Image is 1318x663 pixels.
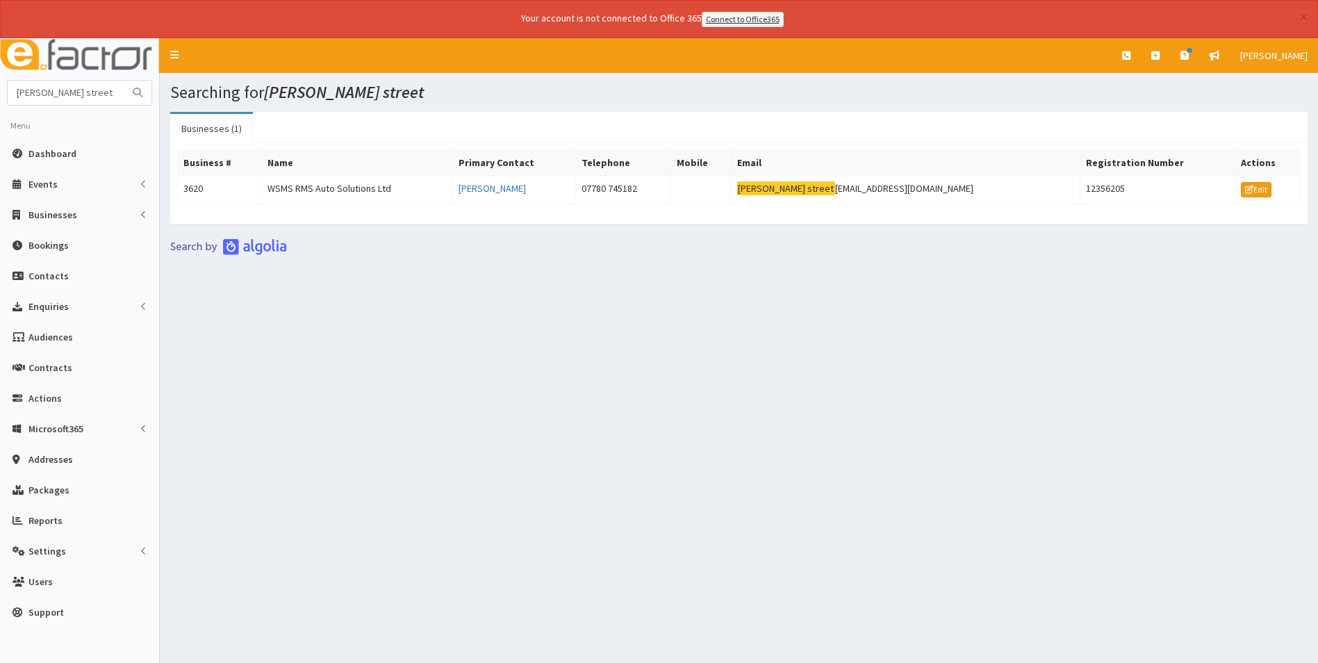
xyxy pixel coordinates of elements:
[807,181,835,196] mark: street
[28,147,76,160] span: Dashboard
[28,392,62,404] span: Actions
[1300,10,1308,24] button: ×
[576,175,671,203] td: 07780 745182
[8,81,124,105] input: Search...
[178,149,262,175] th: Business #
[170,238,287,255] img: search-by-algolia-light-background.png
[246,11,1059,27] div: Your account is not connected to Office 365
[1235,149,1300,175] th: Actions
[28,300,69,313] span: Enquiries
[264,81,424,103] i: [PERSON_NAME] street
[28,484,69,496] span: Packages
[452,149,575,175] th: Primary Contact
[1230,38,1318,73] a: [PERSON_NAME]
[28,606,64,619] span: Support
[28,208,77,221] span: Businesses
[1080,175,1235,203] td: 12356205
[28,178,58,190] span: Events
[1240,49,1308,62] span: [PERSON_NAME]
[28,331,73,343] span: Audiences
[178,175,262,203] td: 3620
[732,149,1080,175] th: Email
[170,114,253,143] a: Businesses (1)
[28,545,66,557] span: Settings
[28,453,73,466] span: Addresses
[28,575,53,588] span: Users
[28,514,63,527] span: Reports
[737,181,807,196] mark: [PERSON_NAME]
[262,149,453,175] th: Name
[702,12,784,27] a: Connect to Office365
[262,175,453,203] td: WSMS RMS Auto Solutions Ltd
[170,83,1308,101] h1: Searching for
[459,182,526,195] a: [PERSON_NAME]
[28,423,83,435] span: Microsoft365
[28,361,72,374] span: Contracts
[1241,182,1271,197] a: Edit
[732,175,1080,203] td: [EMAIL_ADDRESS][DOMAIN_NAME]
[576,149,671,175] th: Telephone
[670,149,731,175] th: Mobile
[28,239,69,252] span: Bookings
[28,270,69,282] span: Contacts
[1080,149,1235,175] th: Registration Number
